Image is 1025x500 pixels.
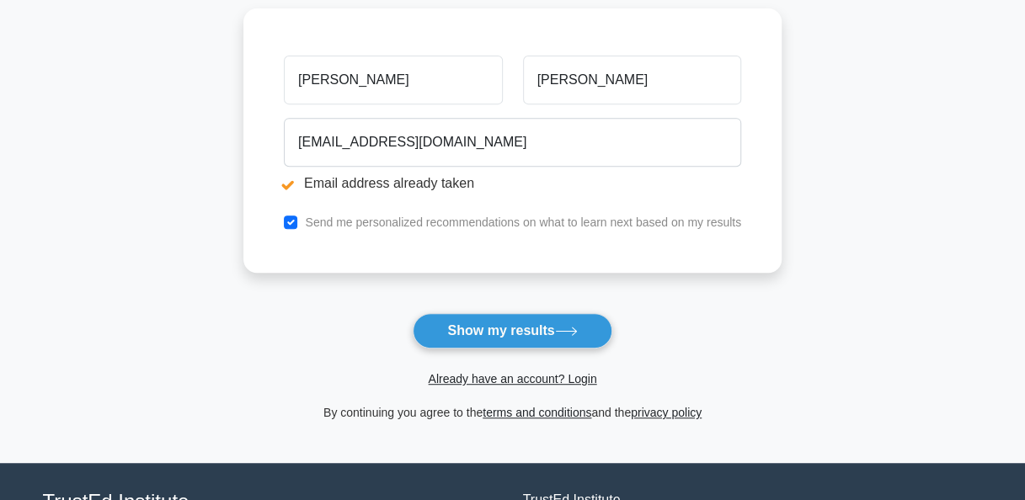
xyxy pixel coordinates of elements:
[523,56,741,104] input: Last name
[631,406,702,419] a: privacy policy
[305,215,741,229] label: Send me personalized recommendations on what to learn next based on my results
[284,56,502,104] input: First name
[284,173,741,194] li: Email address already taken
[428,372,596,386] a: Already have an account? Login
[284,118,741,167] input: Email
[233,402,792,423] div: By continuing you agree to the and the
[413,313,611,348] button: Show my results
[483,406,591,419] a: terms and conditions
